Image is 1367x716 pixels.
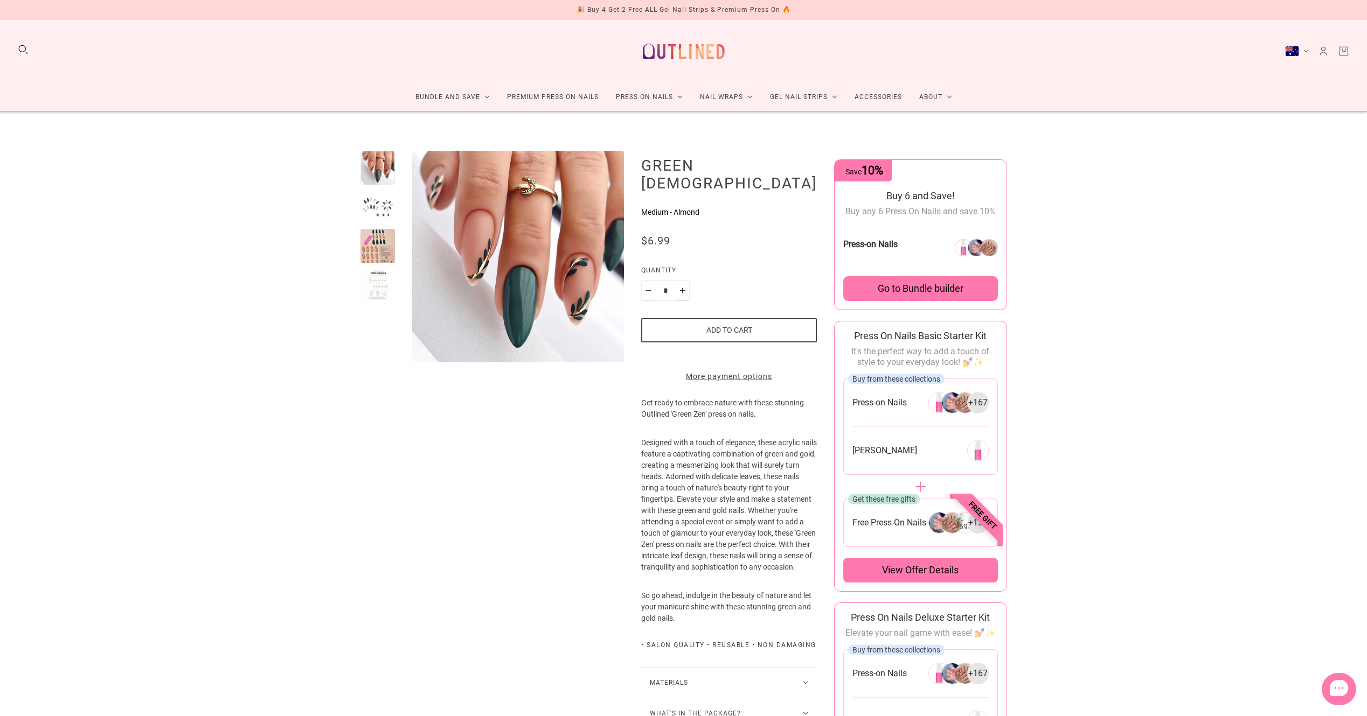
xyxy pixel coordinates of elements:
[641,234,670,247] span: $6.99
[845,628,996,638] span: Elevate your nail game with ease! 💅✨
[641,371,817,382] a: More payment options
[676,280,690,301] button: Plus
[641,590,817,624] p: So go ahead, indulge in the beauty of nature and let your manicure shine with these stunning gree...
[852,397,907,408] span: Press-on Nails
[1338,45,1350,57] a: Cart
[954,663,976,684] img: 266304946256-2
[882,564,959,577] span: View offer details
[852,517,926,528] span: Free Press-On Nails
[968,397,988,409] span: + 167
[845,206,996,216] span: Buy any 6 Press On Nails and save 10%
[1317,45,1329,57] a: Account
[968,668,988,679] span: + 167
[691,83,761,111] a: Nail Wraps
[412,151,624,362] img: Green Zen-Press on Manicure-Outlined
[641,280,655,301] button: Minus
[407,83,498,111] a: Bundle and Save
[412,151,624,362] modal-trigger: Enlarge product image
[1285,46,1309,57] button: Australia
[878,283,963,294] span: Go to Bundle builder
[641,156,817,192] h1: Green [DEMOGRAPHIC_DATA]
[641,318,817,342] button: Add to cart
[641,207,817,218] p: Medium - Almond
[911,83,961,111] a: About
[852,445,917,456] span: [PERSON_NAME]
[928,392,950,413] img: 266304946256-0
[852,668,907,679] span: Press-on Nails
[852,374,940,383] span: Buy from these collections
[852,645,940,654] span: Buy from these collections
[845,167,883,176] span: Save
[928,663,950,684] img: 266304946256-0
[941,663,963,684] img: 266304946256-1
[851,612,990,623] span: Press On Nails Deluxe Starter Kit
[846,83,911,111] a: Accessories
[886,190,955,201] span: Buy 6 and Save!
[854,330,987,341] span: Press On Nails Basic Starter Kit
[852,494,915,503] span: Get these free gifts
[641,265,817,280] label: Quantity
[641,397,817,437] p: Get ready to embrace nature with these stunning Outlined 'Green Zen' press on nails.
[17,44,29,55] button: Search
[843,239,898,249] span: Press-on Nails
[934,467,1031,564] span: Free gift
[577,4,791,16] div: 🎉 Buy 4 Get 2 Free ALL Gel Nail Strips & Premium Press On 🔥
[761,83,846,111] a: Gel Nail Strips
[641,668,817,698] button: Materials
[862,164,883,177] span: 10%
[954,392,976,413] img: 266304946256-2
[967,440,989,461] img: 269291651152-0
[641,640,817,651] div: • Salon Quality • Reusable • Non Damaging
[941,392,963,413] img: 266304946256-1
[498,83,607,111] a: Premium Press On Nails
[851,346,989,367] span: It's the perfect way to add a touch of style to your everyday look! 💅✨
[641,437,817,590] p: Designed with a touch of elegance, these acrylic nails feature a captivating combination of green...
[607,83,691,111] a: Press On Nails
[636,29,731,74] a: Outlined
